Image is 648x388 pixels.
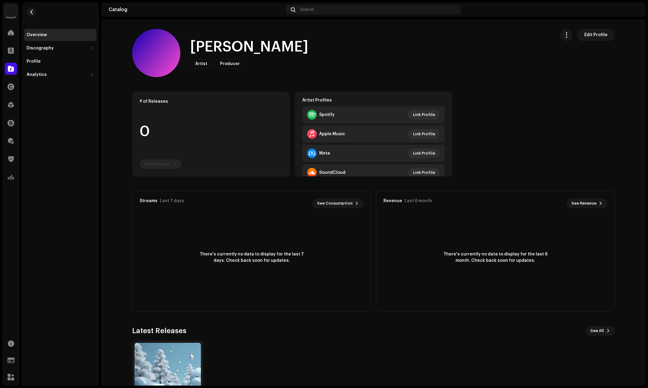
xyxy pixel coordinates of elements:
span: Link Profile [413,128,435,140]
div: Analytics [27,72,47,77]
h1: [PERSON_NAME] [190,37,308,57]
button: Link Profile [408,149,440,158]
span: Edit Profile [584,29,608,41]
span: Link Profile [413,147,435,159]
div: Catalog [109,7,284,12]
div: Profile [27,59,41,64]
span: Producer [220,62,240,66]
span: See Consumption [317,197,353,209]
span: There's currently no data to display for the last 6 month. Check back soon for updates. [441,251,550,264]
span: See Revenue [571,197,596,209]
div: Discography [27,46,54,51]
img: 1c16f3de-5afb-4452-805d-3f3454e20b1b [5,5,17,17]
button: Link Profile [408,129,440,139]
div: Revenue [383,199,402,203]
div: Streams [140,199,157,203]
div: Overview [27,33,47,37]
img: 94355213-6620-4dec-931c-2264d4e76804 [629,5,638,14]
div: Last 7 days [160,199,184,203]
re-m-nav-item: Profile [24,55,97,67]
re-m-nav-dropdown: Discography [24,42,97,54]
h3: Latest Releases [132,326,186,336]
button: See All [586,326,615,336]
div: Apple Music [319,132,345,136]
div: Meta [319,151,330,156]
button: Link Profile [408,168,440,177]
span: There's currently no data to display for the last 7 days. Check back soon for updates. [197,251,306,264]
div: Last 6 month [405,199,432,203]
div: Spotify [319,112,335,117]
button: See Consumption [312,199,364,208]
strong: Artist Profiles [302,98,332,103]
span: Link Profile [413,109,435,121]
button: Edit Profile [577,29,615,41]
span: Link Profile [413,167,435,179]
span: See All [590,325,604,337]
span: Artist [195,62,207,66]
button: Link Profile [408,110,440,120]
re-m-nav-dropdown: Analytics [24,69,97,81]
button: See Revenue [567,199,607,208]
div: SoundCloud [319,170,345,175]
re-o-card-data: # of Releases [132,92,290,177]
re-m-nav-item: Overview [24,29,97,41]
span: Search [300,7,314,12]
